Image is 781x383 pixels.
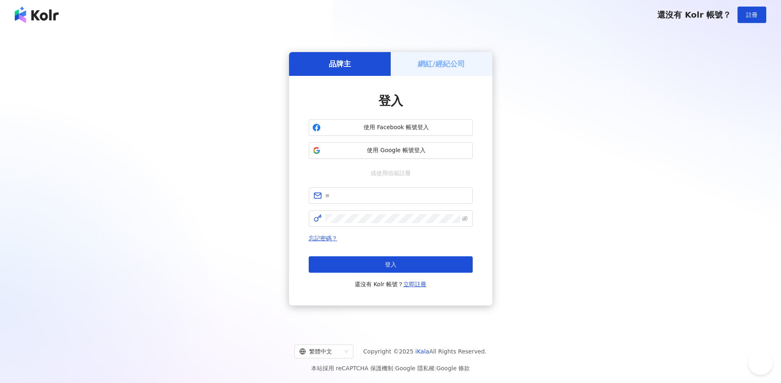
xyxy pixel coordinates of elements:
[415,348,429,355] a: iKala
[363,347,487,356] span: Copyright © 2025 All Rights Reserved.
[309,142,473,159] button: 使用 Google 帳號登入
[435,365,437,372] span: |
[311,363,470,373] span: 本站採用 reCAPTCHA 保護機制
[378,93,403,108] span: 登入
[746,11,758,18] span: 註冊
[738,7,766,23] button: 註冊
[309,235,337,242] a: 忘記密碼？
[329,59,351,69] h5: 品牌主
[355,279,427,289] span: 還沒有 Kolr 帳號？
[395,365,435,372] a: Google 隱私權
[385,261,396,268] span: 登入
[393,365,395,372] span: |
[436,365,470,372] a: Google 條款
[309,256,473,273] button: 登入
[657,10,731,20] span: 還沒有 Kolr 帳號？
[748,350,773,375] iframe: Help Scout Beacon - Open
[324,123,469,132] span: 使用 Facebook 帳號登入
[462,216,468,221] span: eye-invisible
[309,119,473,136] button: 使用 Facebook 帳號登入
[365,169,417,178] span: 或使用信箱註冊
[15,7,59,23] img: logo
[324,146,469,155] span: 使用 Google 帳號登入
[418,59,465,69] h5: 網紅/經紀公司
[403,281,426,287] a: 立即註冊
[299,345,341,358] div: 繁體中文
